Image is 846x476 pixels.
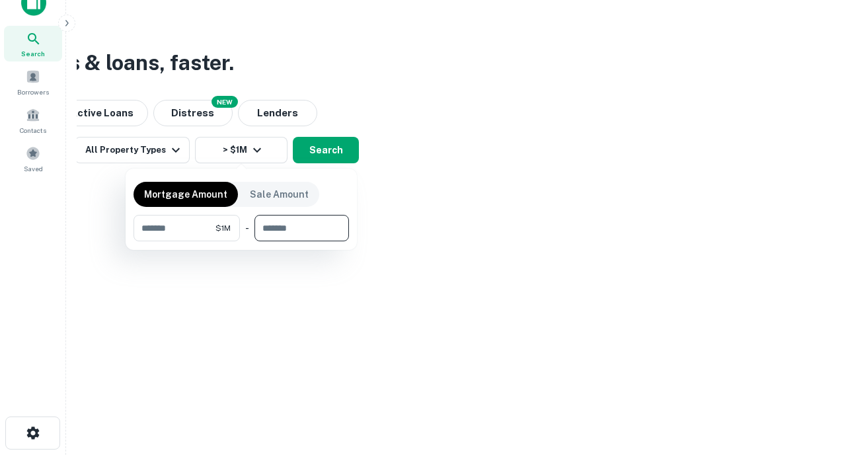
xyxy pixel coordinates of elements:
[250,187,309,202] p: Sale Amount
[780,370,846,434] iframe: Chat Widget
[215,222,231,234] span: $1M
[245,215,249,241] div: -
[144,187,227,202] p: Mortgage Amount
